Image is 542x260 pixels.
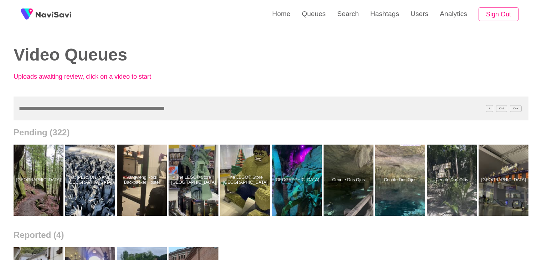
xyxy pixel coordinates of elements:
[14,230,528,240] h2: Reported (4)
[486,105,493,112] span: /
[65,145,117,216] a: Wat [PERSON_NAME][GEOGRAPHIC_DATA]Wat Rong Khun - White Temple
[18,5,36,23] img: fireSpot
[169,145,220,216] a: The LEGO® Store [GEOGRAPHIC_DATA]The LEGO® Store Fifth Avenue
[479,7,518,21] button: Sign Out
[14,46,260,64] h2: Video Queues
[272,145,324,216] a: [GEOGRAPHIC_DATA]Catawba Science Center
[496,105,507,112] span: C^J
[220,145,272,216] a: The LEGO® Store [GEOGRAPHIC_DATA]The LEGO® Store Fifth Avenue
[14,128,528,137] h2: Pending (322)
[324,145,375,216] a: Cenote Dos OjosCenote Dos Ojos
[427,145,479,216] a: Cenote Dos OjosCenote Dos Ojos
[14,145,65,216] a: [GEOGRAPHIC_DATA]Hocking Hills State Park
[36,11,71,18] img: fireSpot
[375,145,427,216] a: Cenote Dos OjosCenote Dos Ojos
[510,105,522,112] span: C^K
[479,145,530,216] a: [GEOGRAPHIC_DATA]Las Vegas Airport
[117,145,169,216] a: Vangvieng Rock Backpacker HostelVangvieng Rock Backpacker Hostel
[14,73,170,80] p: Uploads awaiting review, click on a video to start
